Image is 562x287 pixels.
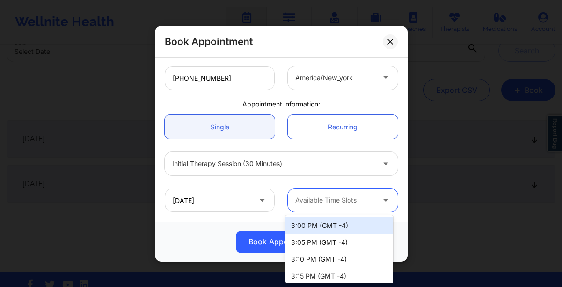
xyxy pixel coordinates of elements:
div: 3:05 PM (GMT -4) [285,234,393,251]
input: MM/DD/YYYY [165,189,275,212]
div: 3:15 PM (GMT -4) [285,268,393,285]
a: Recurring [288,115,398,139]
h2: Book Appointment [165,35,253,48]
div: 3:10 PM (GMT -4) [285,251,393,268]
input: Patient's Phone Number [165,66,275,90]
div: 3:00 PM (GMT -4) [285,217,393,234]
div: Appointment information: [158,99,404,108]
button: Book Appointment [236,230,327,253]
a: Single [165,115,275,139]
div: america/new_york [295,66,374,89]
div: Initial Therapy Session (30 minutes) [172,152,374,175]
